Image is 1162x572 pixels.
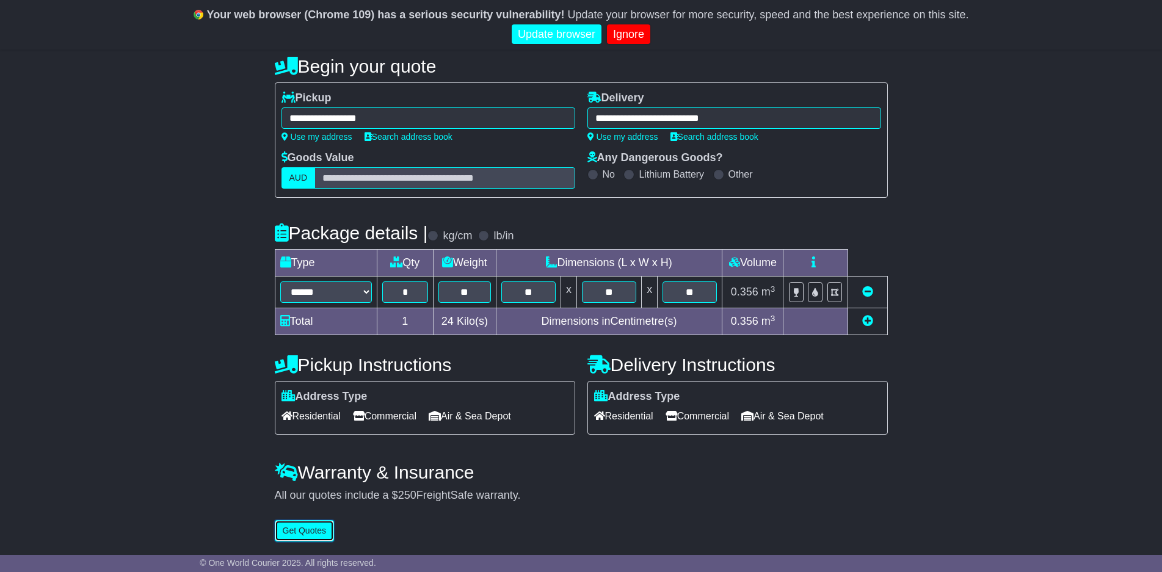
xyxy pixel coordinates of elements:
td: x [642,277,658,308]
label: Pickup [281,92,332,105]
td: Dimensions in Centimetre(s) [496,308,722,335]
td: x [561,277,576,308]
label: Address Type [594,390,680,404]
span: 24 [441,315,454,327]
label: Address Type [281,390,368,404]
label: kg/cm [443,230,472,243]
h4: Delivery Instructions [587,355,888,375]
h4: Pickup Instructions [275,355,575,375]
td: Kilo(s) [434,308,496,335]
span: Update your browser for more security, speed and the best experience on this site. [567,9,968,21]
label: Other [728,168,753,180]
a: Update browser [512,24,601,45]
h4: Package details | [275,223,428,243]
td: Type [275,250,377,277]
label: Lithium Battery [639,168,704,180]
label: No [603,168,615,180]
sup: 3 [771,314,775,323]
label: Goods Value [281,151,354,165]
span: m [761,315,775,327]
span: 250 [398,489,416,501]
span: Air & Sea Depot [741,407,824,425]
button: Get Quotes [275,520,335,541]
label: AUD [281,167,316,189]
td: Total [275,308,377,335]
label: Delivery [587,92,644,105]
label: lb/in [493,230,514,243]
a: Use my address [281,132,352,142]
a: Use my address [587,132,658,142]
span: 0.356 [731,315,758,327]
label: Any Dangerous Goods? [587,151,723,165]
a: Search address book [670,132,758,142]
b: Your web browser (Chrome 109) has a serious security vulnerability! [207,9,565,21]
div: All our quotes include a $ FreightSafe warranty. [275,489,888,502]
a: Search address book [365,132,452,142]
td: Weight [434,250,496,277]
span: Commercial [353,407,416,425]
a: Ignore [607,24,650,45]
span: Air & Sea Depot [429,407,511,425]
td: 1 [377,308,434,335]
span: Commercial [666,407,729,425]
td: Volume [722,250,783,277]
td: Dimensions (L x W x H) [496,250,722,277]
h4: Begin your quote [275,56,888,76]
a: Add new item [862,315,873,327]
span: Residential [281,407,341,425]
span: 0.356 [731,286,758,298]
span: m [761,286,775,298]
td: Qty [377,250,434,277]
span: © One World Courier 2025. All rights reserved. [200,558,376,568]
span: Residential [594,407,653,425]
h4: Warranty & Insurance [275,462,888,482]
a: Remove this item [862,286,873,298]
sup: 3 [771,284,775,294]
